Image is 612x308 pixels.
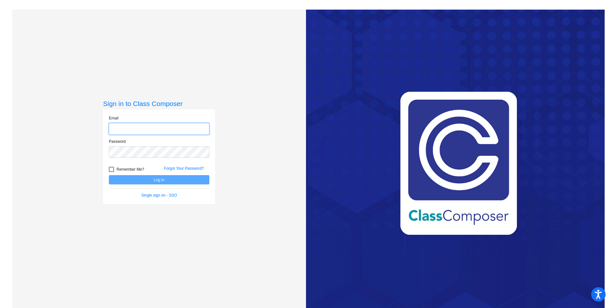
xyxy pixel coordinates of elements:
label: Email [109,115,118,121]
span: Remember Me? [117,166,144,173]
label: Password [109,139,126,144]
button: Log In [109,175,209,184]
a: Forgot Your Password? [164,166,204,171]
a: Single sign on - SSO [141,193,177,198]
h3: Sign in to Class Composer [103,100,215,108]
